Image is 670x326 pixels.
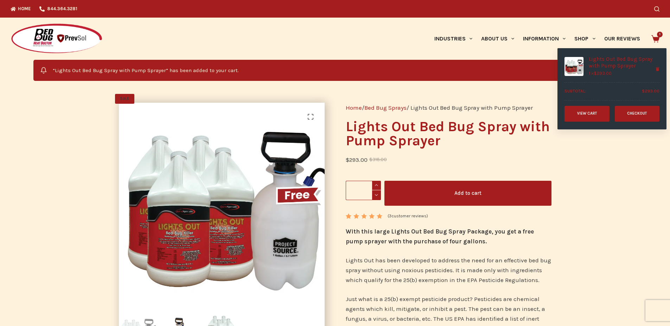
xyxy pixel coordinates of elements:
[594,71,612,76] bdi: 293.00
[654,6,659,12] button: Search
[657,32,663,37] span: 1
[364,104,407,111] a: Bed Bug Sprays
[346,104,362,111] a: Home
[564,57,583,76] img: Lights Out Bed Bug Spray - 4 Gallons with Free Pump Sprayer
[33,60,637,81] div: “Lights Out Bed Bug Spray with Pump Sprayer” has been added to your cart.
[346,213,383,256] span: Rated out of 5 based on customer ratings
[564,88,586,95] strong: Subtotal:
[346,213,383,219] div: Rated 5.00 out of 5
[594,71,596,76] span: $
[388,213,428,220] a: (3customer reviews)
[615,106,660,122] a: Checkout
[369,157,387,162] bdi: 318.00
[564,106,610,122] a: View cart
[570,18,600,60] a: Shop
[642,89,645,94] span: $
[389,213,391,218] span: 3
[653,64,662,74] a: Remove Lights Out Bed Bug Spray with Pump Sprayer from cart
[346,156,349,163] span: $
[430,18,477,60] a: Industries
[477,18,518,60] a: About Us
[519,18,570,60] a: Information
[346,103,551,113] nav: Breadcrumb
[642,89,659,94] bdi: 293.00
[600,18,644,60] a: Our Reviews
[369,157,372,162] span: $
[115,94,134,104] span: SALE
[346,156,368,163] bdi: 293.00
[346,213,351,224] span: 3
[384,181,551,206] button: Add to cart
[346,181,381,200] input: Product quantity
[346,120,551,148] h1: Lights Out Bed Bug Spray with Pump Sprayer
[430,18,644,60] nav: Primary
[589,56,652,70] a: Lights Out Bed Bug Spray with Pump Sprayer
[346,228,534,245] strong: With this large Lights Out Bed Bug Spray Package, you get a free pump sprayer with the purchase o...
[6,3,27,24] button: Open LiveChat chat widget
[11,23,103,55] img: Prevsol/Bed Bug Heat Doctor
[346,255,551,285] p: Lights Out has been developed to address the need for an effective bed bug spray without using no...
[589,71,612,76] span: 1 ×
[304,110,318,124] a: View full-screen image gallery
